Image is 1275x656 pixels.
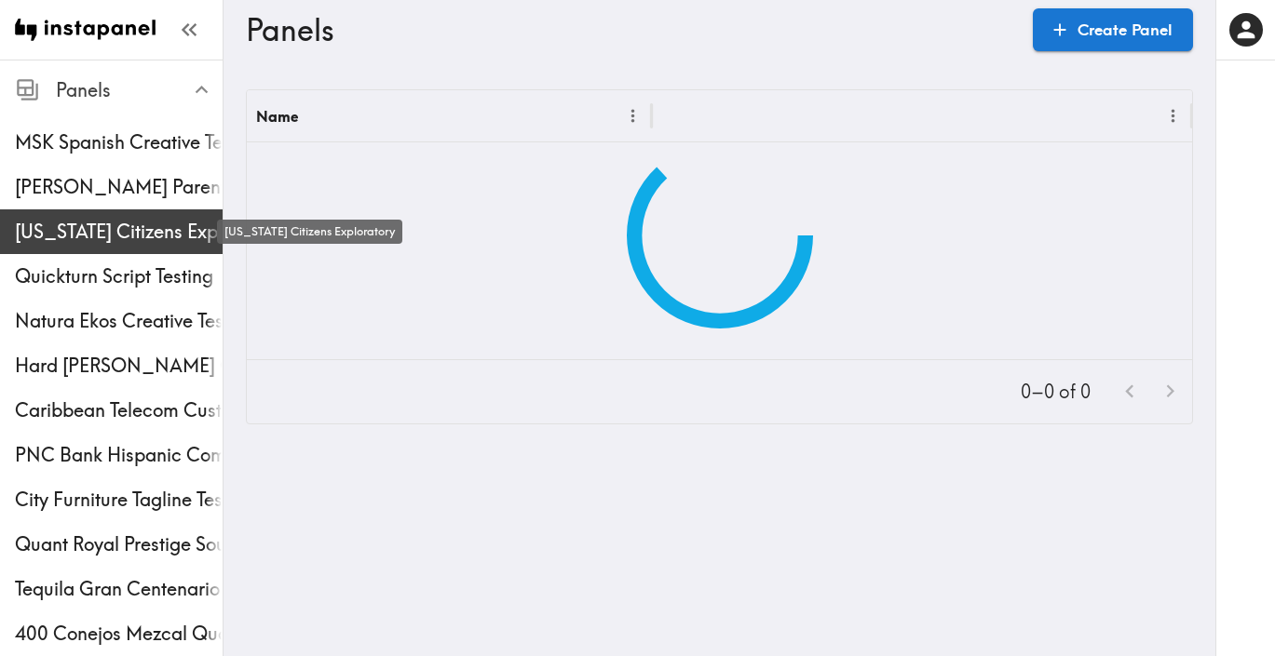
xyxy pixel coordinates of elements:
span: Quant Royal Prestige Soundtrack Creative Testing [15,531,223,557]
span: Natura Ekos Creative Testing [15,308,223,334]
button: Sort [663,101,692,130]
span: Panels [56,77,223,103]
span: City Furniture Tagline Testing [15,487,223,513]
a: Create Panel [1033,8,1193,51]
button: Menu [618,101,647,130]
div: Carter's Parental Creative Testing [15,174,223,200]
div: Hard Seltzer Quant Concept Testing [15,353,223,379]
div: [US_STATE] Citizens Exploratory [217,220,402,244]
span: MSK Spanish Creative Testing [15,129,223,155]
span: Hard [PERSON_NAME] Quant Concept Testing [15,353,223,379]
span: Tequila Gran Centenario Quant Concept Testing [15,576,223,602]
button: Sort [300,101,329,130]
span: [PERSON_NAME] Parental Creative Testing [15,174,223,200]
p: 0–0 of 0 [1021,379,1091,405]
span: 400 Conejos Mezcal Quant Concept Testing [15,621,223,647]
span: [US_STATE] Citizens Exploratory [15,219,223,245]
h3: Panels [246,12,1018,47]
div: Name [256,107,298,126]
button: Menu [1159,101,1187,130]
div: New York Citizens Exploratory [15,219,223,245]
span: Quickturn Script Testing [15,263,223,289]
span: PNC Bank Hispanic Commercial Creative Testing: Phase 3 [15,442,223,468]
span: Caribbean Telecom Customer Ethnography [15,397,223,423]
